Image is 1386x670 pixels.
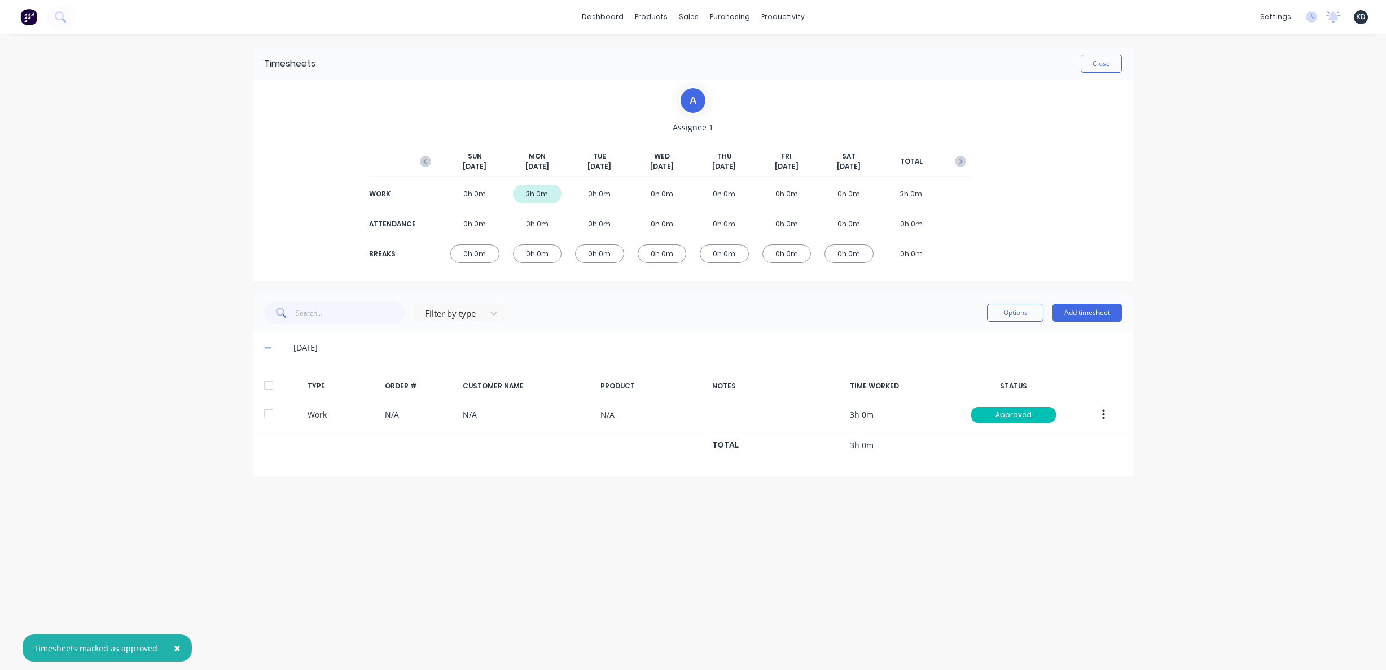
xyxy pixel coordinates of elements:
div: 3h 0m [887,185,936,203]
div: TYPE [308,381,376,391]
div: ATTENDANCE [369,219,414,229]
div: Timesheets [264,57,315,71]
div: 0h 0m [824,185,874,203]
span: TOTAL [900,156,923,167]
div: 0h 0m [762,244,812,263]
div: 0h 0m [575,185,624,203]
div: [DATE] [293,341,1122,354]
div: 0h 0m [450,214,499,233]
img: Factory [20,8,37,25]
div: 0h 0m [575,244,624,263]
button: Close [1081,55,1122,73]
div: 0h 0m [638,214,687,233]
div: 0h 0m [887,214,936,233]
span: Assignee 1 [673,121,713,133]
span: [DATE] [775,161,799,172]
span: [DATE] [837,161,861,172]
div: 0h 0m [824,214,874,233]
div: 0h 0m [638,244,687,263]
div: STATUS [962,381,1065,391]
span: TUE [593,151,606,161]
div: 0h 0m [700,244,749,263]
button: Options [987,304,1043,322]
span: WED [654,151,670,161]
div: settings [1255,8,1297,25]
div: WORK [369,189,414,199]
span: [DATE] [463,161,486,172]
div: 0h 0m [762,214,812,233]
div: 0h 0m [700,185,749,203]
div: 0h 0m [513,244,562,263]
div: 0h 0m [638,185,687,203]
span: × [174,640,181,656]
span: THU [717,151,731,161]
span: [DATE] [525,161,549,172]
div: 0h 0m [887,244,936,263]
div: TIME WORKED [850,381,953,391]
div: BREAKS [369,249,414,259]
span: SUN [468,151,482,161]
div: productivity [756,8,810,25]
div: A [679,86,707,115]
div: Approved [971,407,1056,423]
span: [DATE] [587,161,611,172]
div: 0h 0m [450,244,499,263]
input: Search... [296,301,406,324]
span: [DATE] [650,161,674,172]
div: 0h 0m [762,185,812,203]
div: purchasing [704,8,756,25]
div: 0h 0m [450,185,499,203]
div: 0h 0m [575,214,624,233]
div: Timesheets marked as approved [34,642,157,654]
a: dashboard [576,8,629,25]
button: Close [163,634,192,662]
div: CUSTOMER NAME [463,381,591,391]
button: Add timesheet [1052,304,1122,322]
div: ORDER # [385,381,454,391]
span: SAT [842,151,856,161]
div: 3h 0m [513,185,562,203]
div: sales [673,8,704,25]
span: KD [1356,12,1366,22]
div: PRODUCT [600,381,703,391]
span: FRI [781,151,792,161]
div: 0h 0m [700,214,749,233]
div: products [629,8,673,25]
div: 0h 0m [513,214,562,233]
div: NOTES [712,381,841,391]
span: MON [529,151,546,161]
span: [DATE] [712,161,736,172]
div: 0h 0m [824,244,874,263]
